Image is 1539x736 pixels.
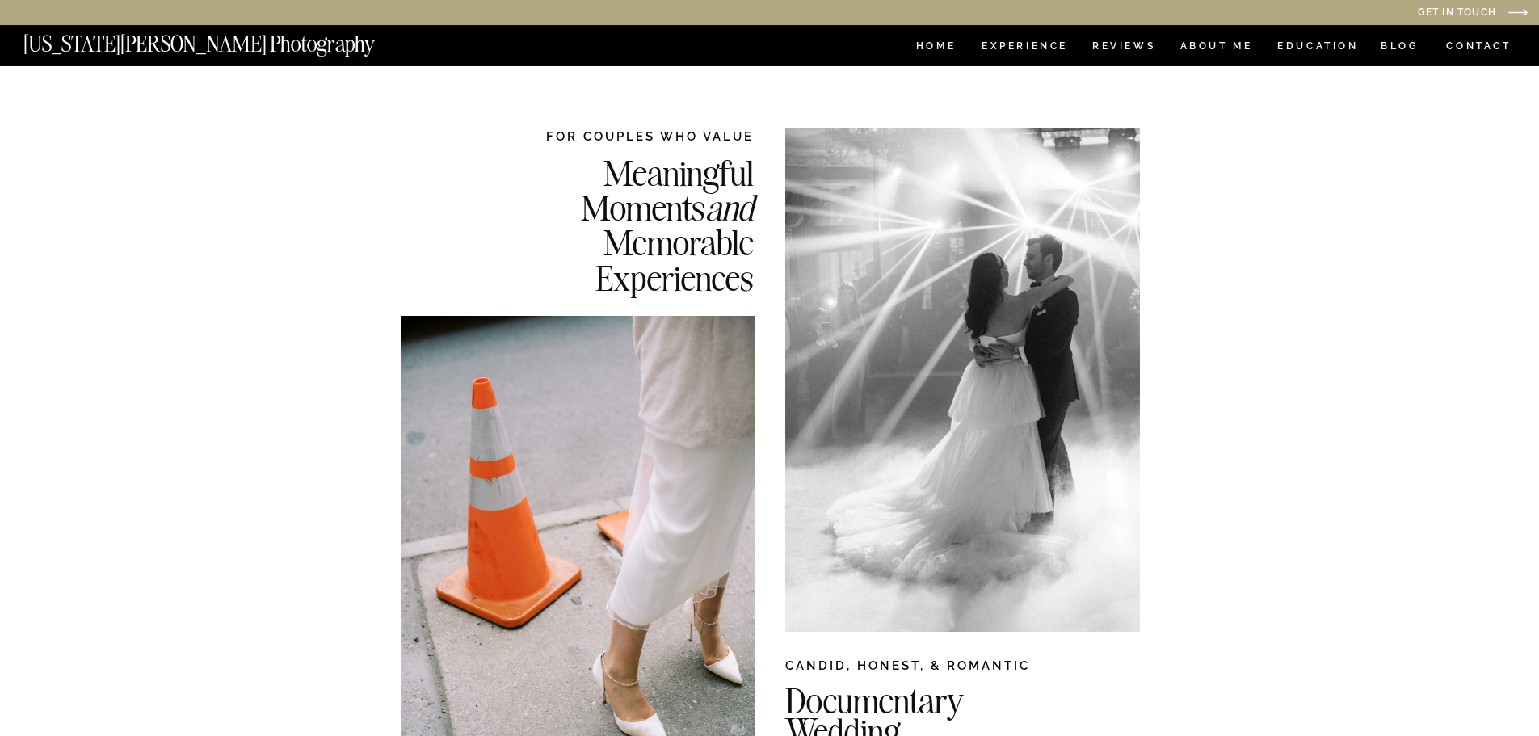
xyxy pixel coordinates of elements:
[913,41,959,55] a: HOME
[23,33,429,47] a: [US_STATE][PERSON_NAME] Photography
[498,128,754,145] h2: FOR COUPLES WHO VALUE
[1253,7,1496,19] a: Get in Touch
[785,657,1140,681] h2: CANDID, HONEST, & ROMANTIC
[498,155,754,293] h2: Meaningful Moments Memorable Experiences
[705,185,754,229] i: and
[982,41,1066,55] a: Experience
[1276,41,1360,55] a: EDUCATION
[1445,37,1512,55] a: CONTACT
[1179,41,1253,55] a: ABOUT ME
[1092,41,1153,55] a: REVIEWS
[1381,41,1419,55] a: BLOG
